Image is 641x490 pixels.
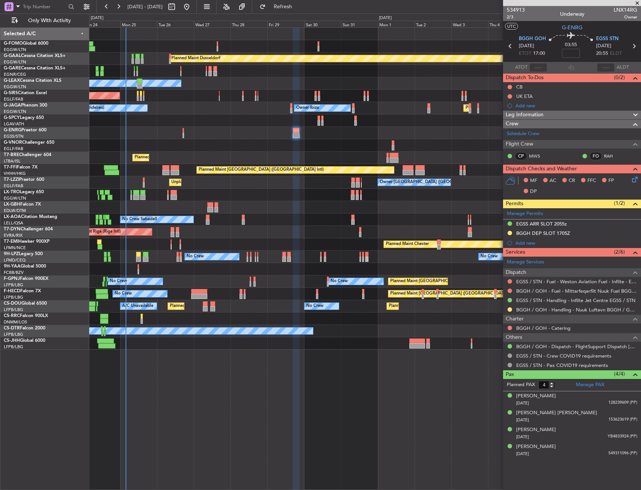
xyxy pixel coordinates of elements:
span: DP [530,188,537,195]
a: LGAV/ATH [4,121,24,127]
span: Charter [506,315,524,323]
div: AOG Maint Riga (Riga Intl) [70,226,121,237]
span: LX-GBH [4,202,20,207]
span: T7-FFI [4,165,17,170]
div: Tue 26 [157,21,194,27]
span: G-SPCY [4,116,20,120]
a: BGGH / GOH - Handling - Nuuk Luftavn BGGH / GOH [516,307,637,313]
a: Manage Permits [507,210,543,218]
span: T7-EMI [4,239,18,244]
div: Wed 3 [451,21,488,27]
a: G-LEAXCessna Citation XLS [4,78,61,83]
a: BGGH / GOH - Catering [516,325,571,331]
span: G-VNOR [4,140,22,145]
span: Dispatch Checks and Weather [506,165,577,173]
a: BGGH / GOH - Fuel - Mittarfeqarfiit Nuuk Fuel BGGH / GOH [516,288,637,294]
a: LFPB/LBG [4,332,23,337]
div: Add new [515,102,637,109]
div: [PERSON_NAME] [516,426,556,434]
a: 9H-YAAGlobal 5000 [4,264,46,269]
div: EGSS ARR SLOT 2055z [516,221,567,227]
a: EDLW/DTM [4,208,26,213]
div: No Crew [306,301,323,312]
span: F-HECD [4,289,20,293]
span: T7-LZZI [4,177,19,182]
a: LX-TROLegacy 650 [4,190,44,194]
div: Tue 2 [415,21,451,27]
a: LFMN/NCE [4,245,26,251]
div: Planned Maint [GEOGRAPHIC_DATA] ([GEOGRAPHIC_DATA]) [390,288,508,299]
a: DNMM/LOS [4,319,27,325]
span: Flight Crew [506,140,533,149]
a: EGLF/FAB [4,146,23,152]
span: CR [569,177,575,185]
span: ELDT [610,50,622,57]
a: T7-EMIHawker 900XP [4,239,49,244]
span: Others [506,333,522,342]
a: CS-JHHGlobal 6000 [4,338,45,343]
a: Manage Services [507,259,544,266]
a: LELL/QSA [4,220,23,226]
span: 128239609 (PP) [608,400,637,406]
span: Refresh [267,4,299,9]
a: EGLF/FAB [4,96,23,102]
div: Owner Ibiza [296,102,319,114]
a: EGGW/LTN [4,59,26,65]
a: G-GAALCessna Citation XLS+ [4,54,66,58]
span: T7-DYN [4,227,21,231]
span: CS-JHH [4,338,20,343]
span: [DATE] [516,417,529,423]
span: Dispatch To-Dos [506,74,544,82]
a: FCBB/BZV [4,270,24,275]
div: Owner [GEOGRAPHIC_DATA] ([GEOGRAPHIC_DATA]) [380,177,483,188]
span: FP [608,177,614,185]
a: CS-DOUGlobal 6500 [4,301,47,306]
a: T7-FFIFalcon 7X [4,165,37,170]
a: F-HECDFalcon 7X [4,289,41,293]
span: 153623619 (PP) [608,416,637,423]
a: G-SIRSCitation Excel [4,91,47,95]
a: EGGW/LTN [4,195,26,201]
a: EGSS / STN - Fuel - Weston Aviation Fuel - Inflite - EGSS / STN [516,278,637,285]
div: No Crew Sabadell [122,214,157,225]
div: Planned Maint [GEOGRAPHIC_DATA] ([GEOGRAPHIC_DATA]) [389,301,507,312]
span: 03:55 [565,41,577,49]
span: G-SIRS [4,91,18,95]
input: --:-- [529,63,547,72]
a: LFPB/LBG [4,282,23,288]
div: Planned Maint Chester [386,239,429,250]
div: Mon 25 [120,21,157,27]
button: Only With Activity [8,15,81,27]
a: CS-RRCFalcon 900LX [4,314,48,318]
span: LX-TRO [4,190,20,194]
span: 534913 [507,6,525,14]
span: ETOT [519,50,531,57]
span: Pax [506,370,514,379]
span: G-GARE [4,66,21,71]
div: CB [516,84,523,90]
span: BGGH GOH [519,35,546,43]
a: EGGW/LTN [4,47,26,53]
span: (1/2) [614,199,625,207]
span: 2/3 [507,14,525,20]
span: Leg Information [506,111,544,119]
a: T7-BREChallenger 604 [4,153,51,157]
div: [DATE] [379,15,392,21]
div: Fri 29 [267,21,304,27]
a: G-FOMOGlobal 6000 [4,41,48,46]
div: No Crew [115,288,132,299]
a: T7-DYNChallenger 604 [4,227,53,231]
span: G-LEAX [4,78,20,83]
a: MWS [529,153,546,159]
span: G-JAGA [4,103,21,108]
a: G-JAGAPhenom 300 [4,103,47,108]
button: Refresh [256,1,301,13]
div: No Crew [331,276,348,287]
span: 9H-LPZ [4,252,19,256]
div: Underway [560,10,584,18]
span: YB4833924 (PP) [608,433,637,440]
span: 20:55 [596,50,608,57]
div: Planned Maint [GEOGRAPHIC_DATA] ([GEOGRAPHIC_DATA]) [466,102,584,114]
div: CP [515,152,527,160]
span: (0/2) [614,74,625,81]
